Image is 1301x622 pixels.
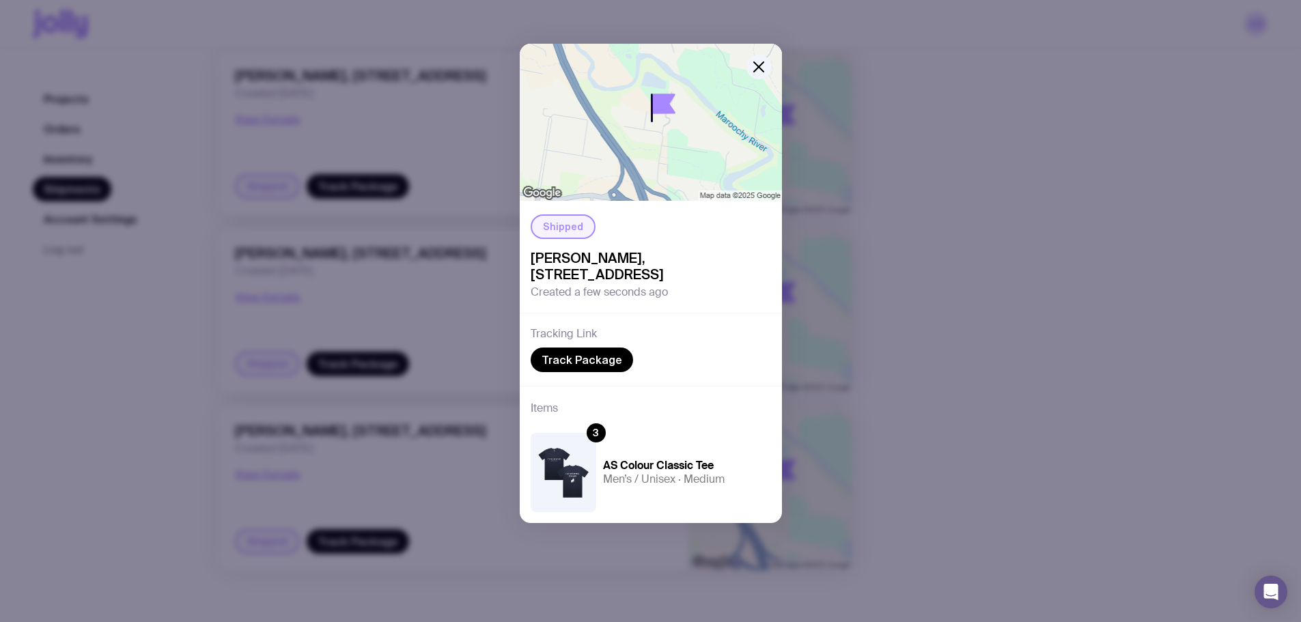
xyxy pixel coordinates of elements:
span: [PERSON_NAME], [STREET_ADDRESS] [531,250,771,283]
h4: AS Colour Classic Tee [603,459,725,472]
img: staticmap [520,44,782,201]
h3: Tracking Link [531,327,597,341]
div: Shipped [531,214,596,239]
div: 3 [587,423,606,442]
h3: Items [531,400,558,416]
span: Created a few seconds ago [531,285,668,299]
a: Track Package [531,348,633,372]
div: Open Intercom Messenger [1255,576,1287,608]
h5: Men’s / Unisex · Medium [603,472,725,486]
